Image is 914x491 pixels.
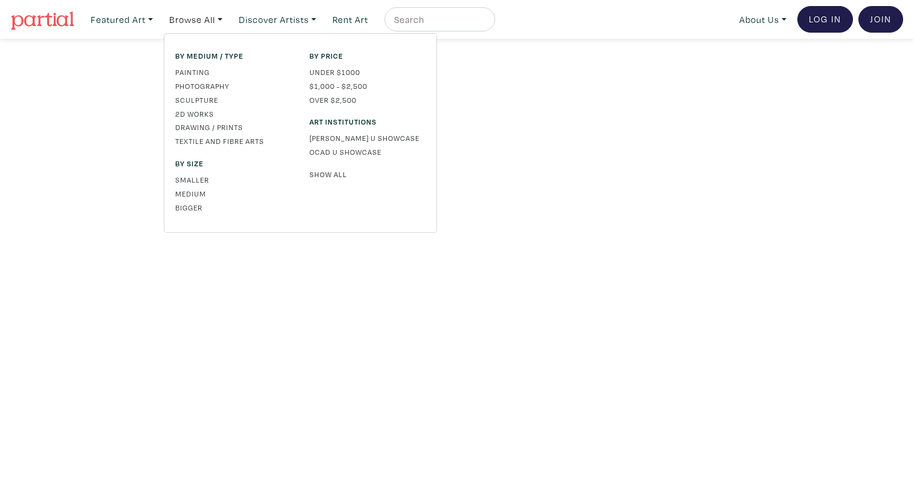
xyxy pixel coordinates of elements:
a: Sculpture [175,94,291,105]
span: By price [310,50,426,61]
a: OCAD U Showcase [310,146,426,157]
span: By medium / type [175,50,291,61]
a: Rent Art [327,7,374,32]
a: $1,000 - $2,500 [310,80,426,91]
a: Featured Art [85,7,158,32]
a: Browse All [164,7,228,32]
a: Photography [175,80,291,91]
a: About Us [734,7,792,32]
span: By size [175,158,291,169]
a: Log In [797,6,853,33]
a: Discover Artists [233,7,322,32]
a: Drawing / Prints [175,122,291,132]
div: Featured Art [164,33,437,233]
a: Bigger [175,202,291,213]
a: Smaller [175,174,291,185]
a: Textile and Fibre Arts [175,135,291,146]
a: Join [858,6,903,33]
a: Over $2,500 [310,94,426,105]
a: 2D works [175,108,291,119]
span: Art Institutions [310,116,426,127]
a: Show All [310,169,426,180]
a: Painting [175,67,291,77]
input: Search [393,12,484,27]
a: Medium [175,188,291,199]
a: Under $1000 [310,67,426,77]
a: [PERSON_NAME] U Showcase [310,132,426,143]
